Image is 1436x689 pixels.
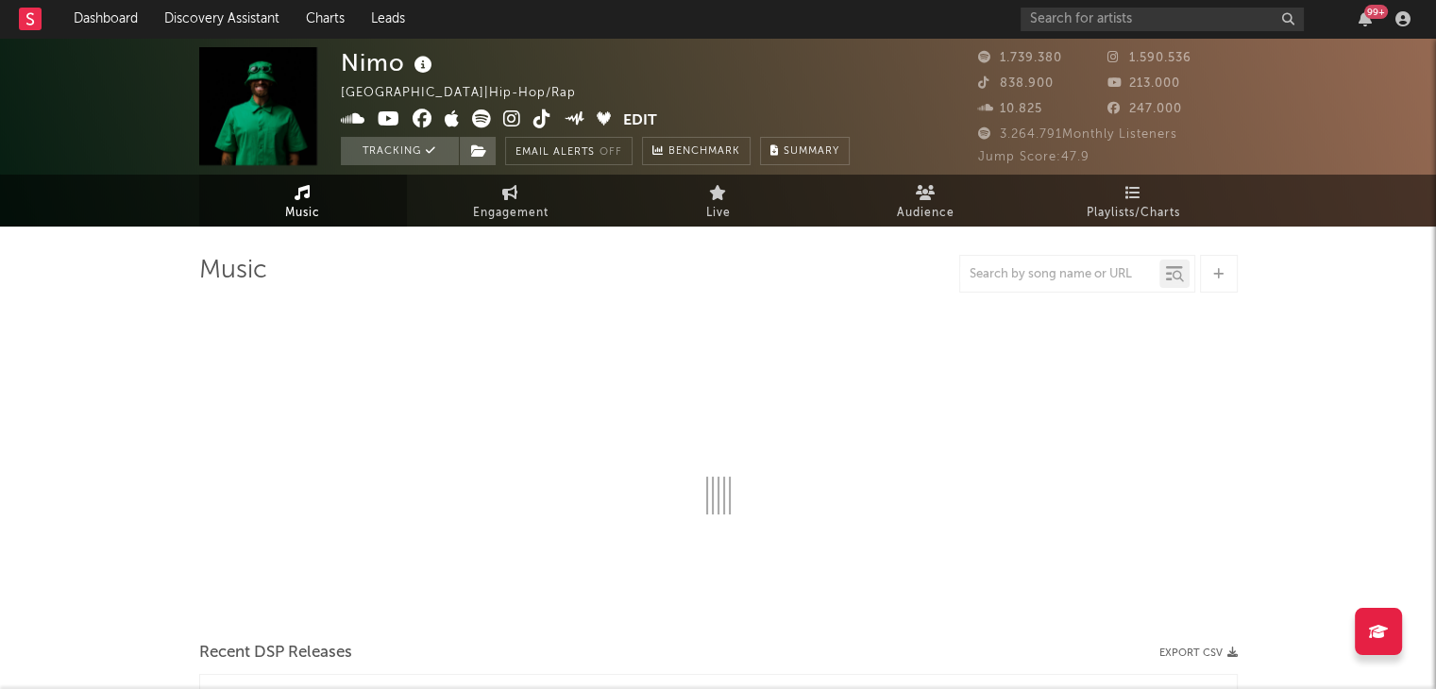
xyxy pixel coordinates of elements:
span: Audience [897,202,955,225]
span: Playlists/Charts [1087,202,1180,225]
button: Summary [760,137,850,165]
span: Live [706,202,731,225]
span: Engagement [473,202,549,225]
span: Music [285,202,320,225]
a: Benchmark [642,137,751,165]
a: Music [199,175,407,227]
span: 247.000 [1107,103,1182,115]
a: Playlists/Charts [1030,175,1238,227]
button: Edit [623,109,657,133]
input: Search by song name or URL [960,267,1159,282]
button: Tracking [341,137,459,165]
button: 99+ [1359,11,1372,26]
span: Benchmark [668,141,740,163]
a: Audience [822,175,1030,227]
input: Search for artists [1021,8,1304,31]
div: 99 + [1364,5,1388,19]
button: Email AlertsOff [505,137,633,165]
span: 213.000 [1107,77,1180,90]
span: 3.264.791 Monthly Listeners [978,128,1177,141]
a: Engagement [407,175,615,227]
span: 10.825 [978,103,1042,115]
span: Summary [784,146,839,157]
span: Recent DSP Releases [199,642,352,664]
div: Nimo [341,47,437,78]
span: Jump Score: 47.9 [978,151,1090,163]
span: 1.590.536 [1107,52,1191,64]
em: Off [600,147,622,158]
a: Live [615,175,822,227]
button: Export CSV [1159,647,1238,659]
span: 1.739.380 [978,52,1062,64]
div: [GEOGRAPHIC_DATA] | Hip-Hop/Rap [341,82,598,105]
span: 838.900 [978,77,1054,90]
